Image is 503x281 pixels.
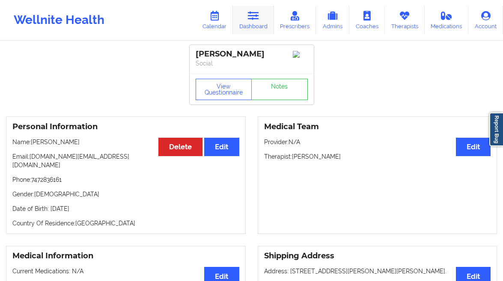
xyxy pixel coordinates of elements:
[12,138,239,146] p: Name: [PERSON_NAME]
[233,6,274,34] a: Dashboard
[196,49,308,59] div: [PERSON_NAME]
[12,267,239,275] p: Current Medications: N/A
[456,138,491,156] button: Edit
[264,267,491,275] p: Address: [STREET_ADDRESS][PERSON_NAME][PERSON_NAME].
[12,122,239,132] h3: Personal Information
[12,204,239,213] p: Date of Birth: [DATE]
[12,190,239,198] p: Gender: [DEMOGRAPHIC_DATA]
[468,6,503,34] a: Account
[264,251,491,261] h3: Shipping Address
[251,79,308,100] a: Notes
[425,6,469,34] a: Medications
[293,51,308,58] img: Image%2Fplaceholer-image.png
[316,6,349,34] a: Admins
[264,122,491,132] h3: Medical Team
[158,138,202,156] button: Delete
[12,152,239,169] p: Email: [DOMAIN_NAME][EMAIL_ADDRESS][DOMAIN_NAME]
[274,6,316,34] a: Prescribers
[196,6,233,34] a: Calendar
[12,175,239,184] p: Phone: 7472836161
[264,152,491,161] p: Therapist: [PERSON_NAME]
[12,219,239,228] p: Country Of Residence: [GEOGRAPHIC_DATA]
[489,112,503,146] a: Report Bug
[204,138,239,156] button: Edit
[196,59,308,68] p: Social
[264,138,491,146] p: Provider: N/A
[196,79,252,100] button: View Questionnaire
[349,6,385,34] a: Coaches
[385,6,425,34] a: Therapists
[12,251,239,261] h3: Medical Information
